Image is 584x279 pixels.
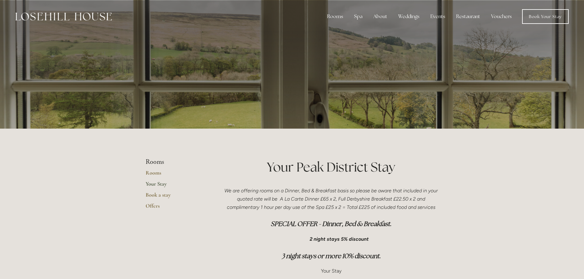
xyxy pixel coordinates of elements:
a: Vouchers [486,10,517,23]
div: Events [426,10,450,23]
div: Spa [349,10,367,23]
div: Restaurant [451,10,485,23]
em: 2 night stays 5% discount [310,236,369,242]
a: Your Stay [146,180,204,191]
em: We are offering rooms on a Dinner, Bed & Breakfast basis so please be aware that included in your... [224,188,439,210]
h1: Your Peak District Stay [224,158,439,176]
p: Your Stay [224,267,439,275]
a: Rooms [146,169,204,180]
em: SPECIAL OFFER - Dinner, Bed & Breakfast. [271,220,391,228]
div: Weddings [393,10,424,23]
div: Rooms [322,10,348,23]
img: Losehill House [15,13,112,21]
a: Offers [146,202,204,213]
em: 3 night stays or more 10% discount. [282,252,381,260]
a: Book Your Stay [522,9,569,24]
div: About [368,10,392,23]
a: Book a stay [146,191,204,202]
li: Rooms [146,158,204,166]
